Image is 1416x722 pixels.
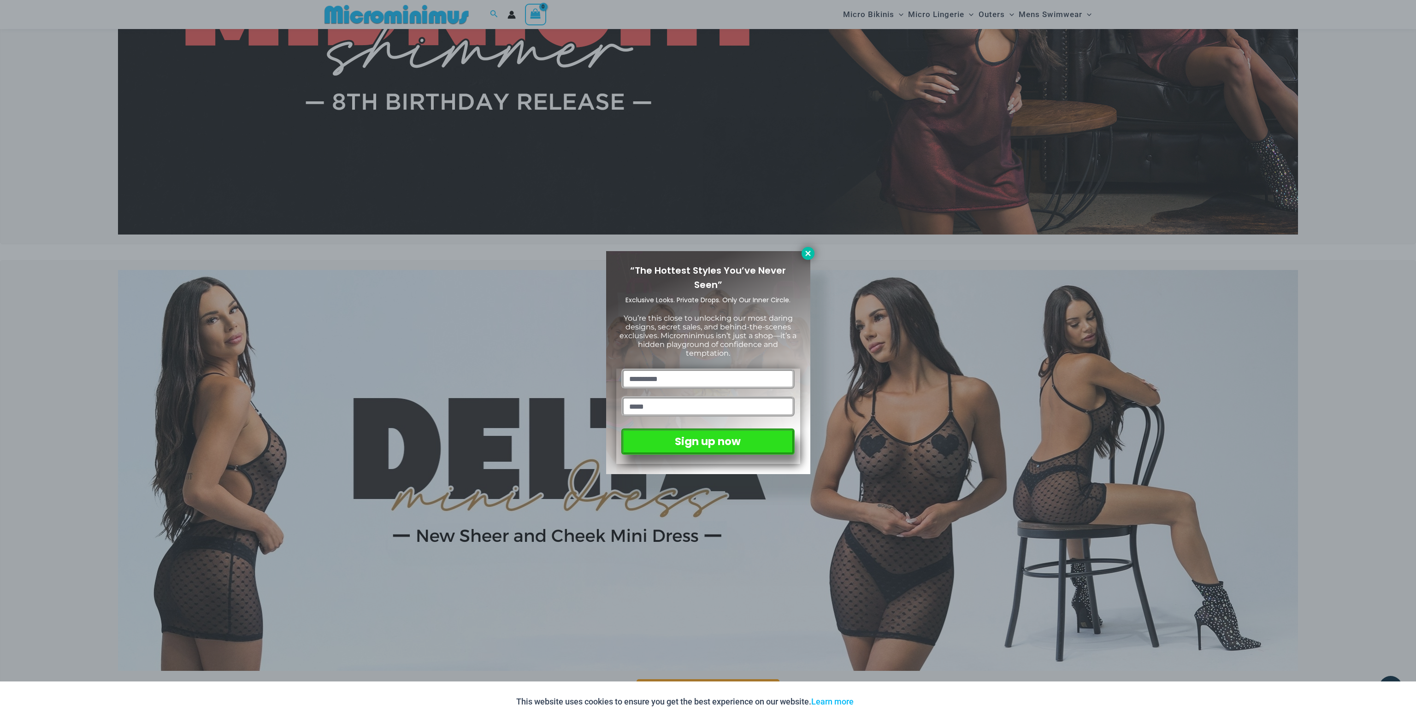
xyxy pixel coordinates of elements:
[619,314,796,358] span: You’re this close to unlocking our most daring designs, secret sales, and behind-the-scenes exclu...
[811,697,854,706] a: Learn more
[625,295,791,305] span: Exclusive Looks. Private Drops. Only Our Inner Circle.
[630,264,786,291] span: “The Hottest Styles You’ve Never Seen”
[861,691,900,713] button: Accept
[516,695,854,709] p: This website uses cookies to ensure you get the best experience on our website.
[802,247,814,260] button: Close
[621,429,794,455] button: Sign up now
